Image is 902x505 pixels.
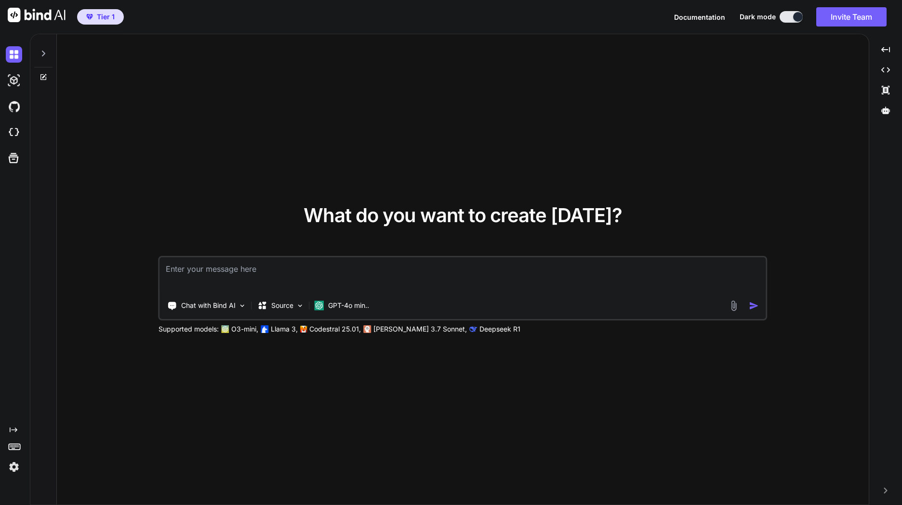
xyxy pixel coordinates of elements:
span: Documentation [674,13,725,21]
img: premium [86,14,93,20]
img: Llama2 [261,325,269,333]
p: Source [271,301,293,310]
img: Bind AI [8,8,66,22]
p: Supported models: [159,324,219,334]
p: GPT-4o min.. [328,301,369,310]
p: [PERSON_NAME] 3.7 Sonnet, [373,324,467,334]
img: GPT-4o mini [315,301,324,310]
img: darkAi-studio [6,72,22,89]
button: Documentation [674,12,725,22]
p: Llama 3, [271,324,298,334]
p: O3-mini, [231,324,258,334]
img: Pick Models [296,302,305,310]
button: premiumTier 1 [77,9,124,25]
button: Invite Team [816,7,887,27]
img: icon [749,301,759,311]
img: GPT-4 [222,325,229,333]
p: Deepseek R1 [479,324,520,334]
p: Chat with Bind AI [181,301,236,310]
img: darkChat [6,46,22,63]
span: Dark mode [740,12,776,22]
p: Codestral 25.01, [309,324,361,334]
img: claude [364,325,371,333]
img: githubDark [6,98,22,115]
img: claude [470,325,478,333]
img: attachment [728,300,739,311]
img: Mistral-AI [301,326,307,332]
img: settings [6,459,22,475]
img: cloudideIcon [6,124,22,141]
span: Tier 1 [97,12,115,22]
img: Pick Tools [239,302,247,310]
span: What do you want to create [DATE]? [304,203,622,227]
